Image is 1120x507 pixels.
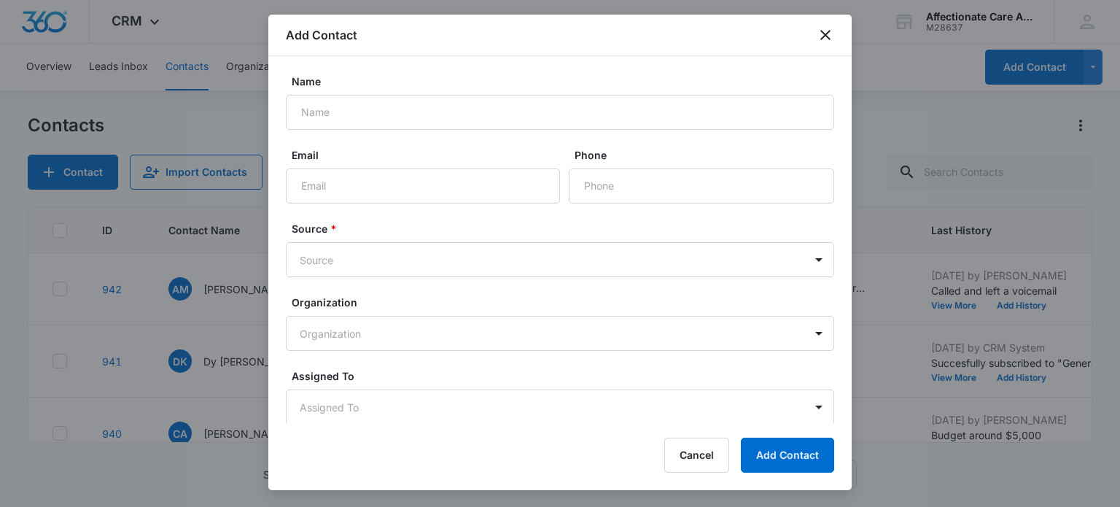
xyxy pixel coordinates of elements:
[292,147,566,163] label: Email
[817,26,834,44] button: close
[292,368,840,384] label: Assigned To
[292,295,840,310] label: Organization
[286,169,560,204] input: Email
[664,438,729,473] button: Cancel
[286,95,834,130] input: Name
[741,438,834,473] button: Add Contact
[286,26,357,44] h1: Add Contact
[575,147,840,163] label: Phone
[292,74,840,89] label: Name
[292,221,840,236] label: Source
[569,169,834,204] input: Phone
